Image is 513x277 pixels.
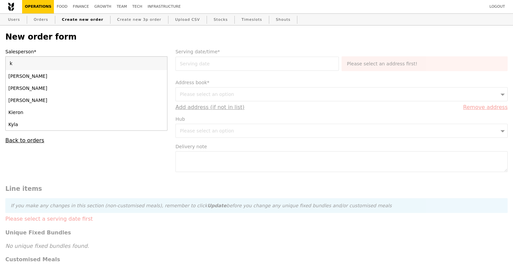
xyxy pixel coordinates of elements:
div: [PERSON_NAME] [8,97,125,104]
img: Grain logo [8,2,14,11]
a: Create new 3p order [115,14,164,26]
a: Timeslots [239,14,265,26]
div: [PERSON_NAME] [8,73,125,79]
a: Create new order [59,14,106,26]
div: Kieron [8,109,125,116]
div: Kyla [8,121,125,128]
label: Salesperson* [5,48,167,55]
h2: New order form [5,32,508,42]
a: Upload CSV [172,14,203,26]
a: Shouts [273,14,293,26]
a: Stocks [211,14,230,26]
a: Orders [31,14,51,26]
a: Users [5,14,23,26]
div: [PERSON_NAME] [8,85,125,92]
a: Back to orders [5,137,44,144]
